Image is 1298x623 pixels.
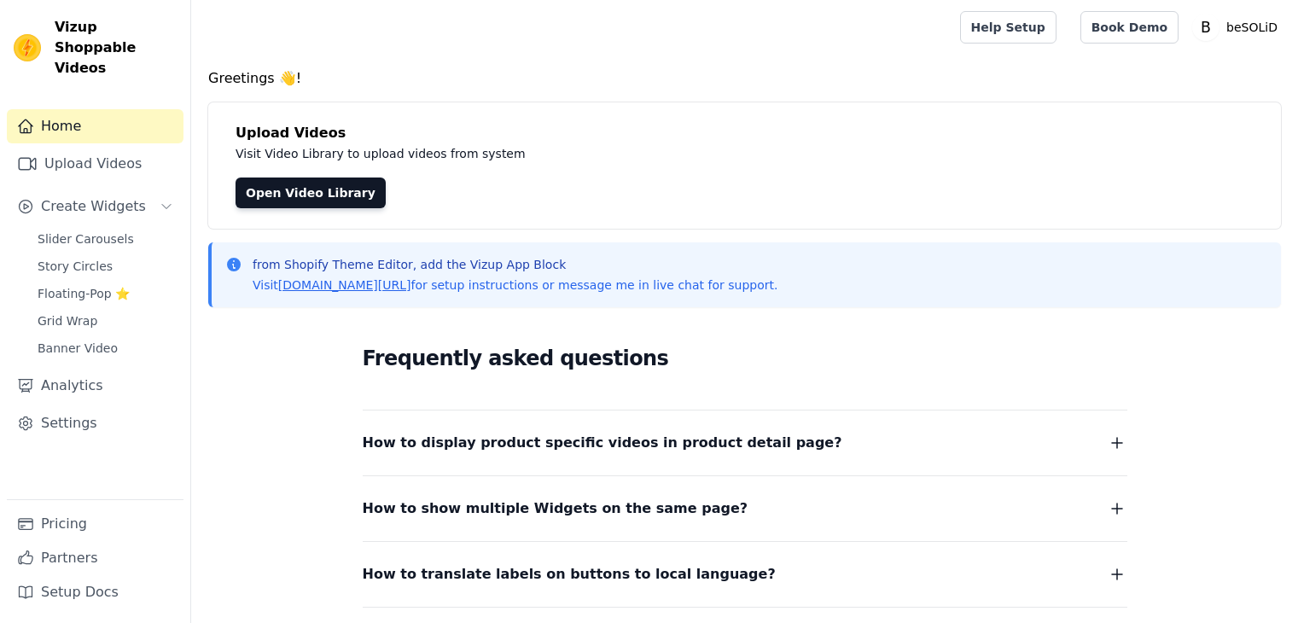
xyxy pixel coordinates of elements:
[253,256,777,273] p: from Shopify Theme Editor, add the Vizup App Block
[7,406,183,440] a: Settings
[363,497,748,521] span: How to show multiple Widgets on the same page?
[7,189,183,224] button: Create Widgets
[363,431,842,455] span: How to display product specific videos in product detail page?
[38,230,134,247] span: Slider Carousels
[7,575,183,609] a: Setup Docs
[363,562,776,586] span: How to translate labels on buttons to local language?
[38,258,113,275] span: Story Circles
[7,147,183,181] a: Upload Videos
[1219,12,1284,43] p: beSOLiD
[278,278,411,292] a: [DOMAIN_NAME][URL]
[27,336,183,360] a: Banner Video
[38,285,130,302] span: Floating-Pop ⭐
[363,341,1127,376] h2: Frequently asked questions
[38,312,97,329] span: Grid Wrap
[1080,11,1179,44] a: Book Demo
[27,227,183,251] a: Slider Carousels
[38,340,118,357] span: Banner Video
[27,309,183,333] a: Grid Wrap
[7,369,183,403] a: Analytics
[960,11,1056,44] a: Help Setup
[14,34,41,61] img: Vizup
[236,123,1254,143] h4: Upload Videos
[55,17,177,79] span: Vizup Shoppable Videos
[363,562,1127,586] button: How to translate labels on buttons to local language?
[363,431,1127,455] button: How to display product specific videos in product detail page?
[236,143,1000,164] p: Visit Video Library to upload videos from system
[7,541,183,575] a: Partners
[7,507,183,541] a: Pricing
[41,196,146,217] span: Create Widgets
[27,282,183,306] a: Floating-Pop ⭐
[7,109,183,143] a: Home
[253,277,777,294] p: Visit for setup instructions or message me in live chat for support.
[236,178,386,208] a: Open Video Library
[1192,12,1284,43] button: B beSOLiD
[1201,19,1211,36] text: B
[27,254,183,278] a: Story Circles
[363,497,1127,521] button: How to show multiple Widgets on the same page?
[208,68,1281,89] h4: Greetings 👋!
